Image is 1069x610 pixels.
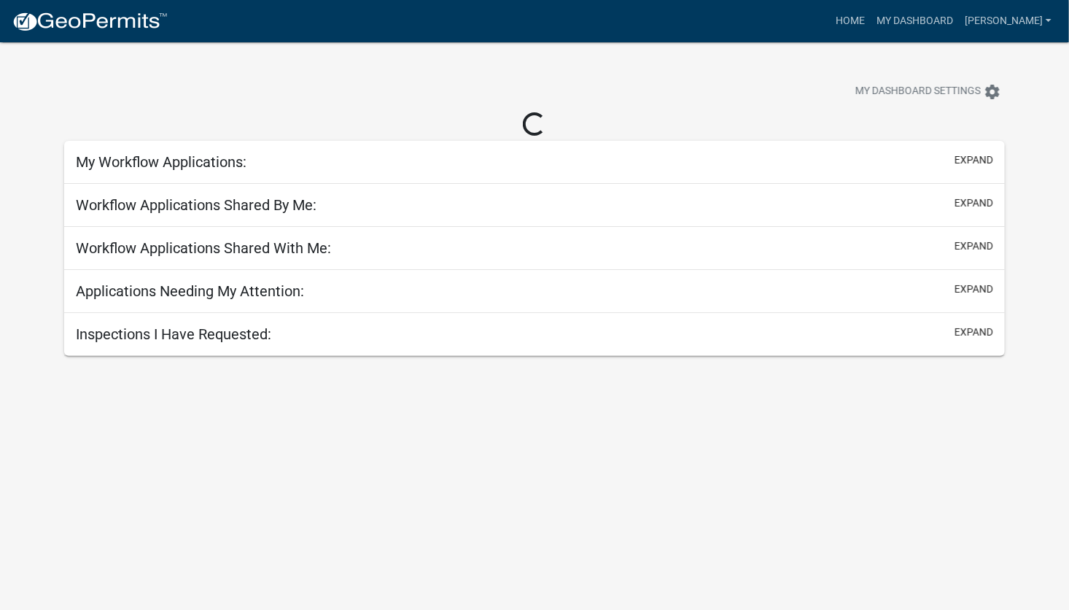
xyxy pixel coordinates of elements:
[955,152,993,168] button: expand
[871,7,959,35] a: My Dashboard
[955,282,993,297] button: expand
[955,239,993,254] button: expand
[76,153,246,171] h5: My Workflow Applications:
[830,7,871,35] a: Home
[844,77,1013,106] button: My Dashboard Settingssettings
[76,196,316,214] h5: Workflow Applications Shared By Me:
[76,282,304,300] h5: Applications Needing My Attention:
[855,83,981,101] span: My Dashboard Settings
[984,83,1001,101] i: settings
[959,7,1057,35] a: [PERSON_NAME]
[76,325,271,343] h5: Inspections I Have Requested:
[955,325,993,340] button: expand
[76,239,331,257] h5: Workflow Applications Shared With Me:
[955,196,993,211] button: expand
